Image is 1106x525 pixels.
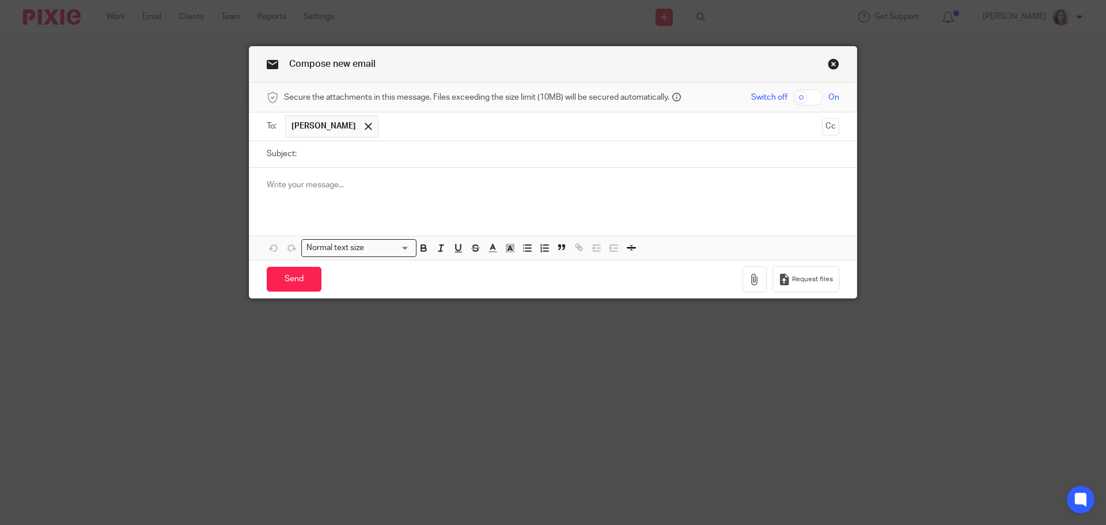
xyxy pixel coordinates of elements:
span: [PERSON_NAME] [291,120,356,132]
span: Request files [792,275,833,284]
button: Cc [822,118,839,135]
a: Close this dialog window [828,58,839,74]
button: Request files [772,266,839,292]
span: Switch off [751,92,787,103]
input: Search for option [368,242,410,254]
span: On [828,92,839,103]
div: Search for option [301,239,416,257]
span: Secure the attachments in this message. Files exceeding the size limit (10MB) will be secured aut... [284,92,669,103]
span: Compose new email [289,59,376,69]
span: Normal text size [304,242,367,254]
label: Subject: [267,148,297,160]
input: Send [267,267,321,292]
label: To: [267,120,279,132]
